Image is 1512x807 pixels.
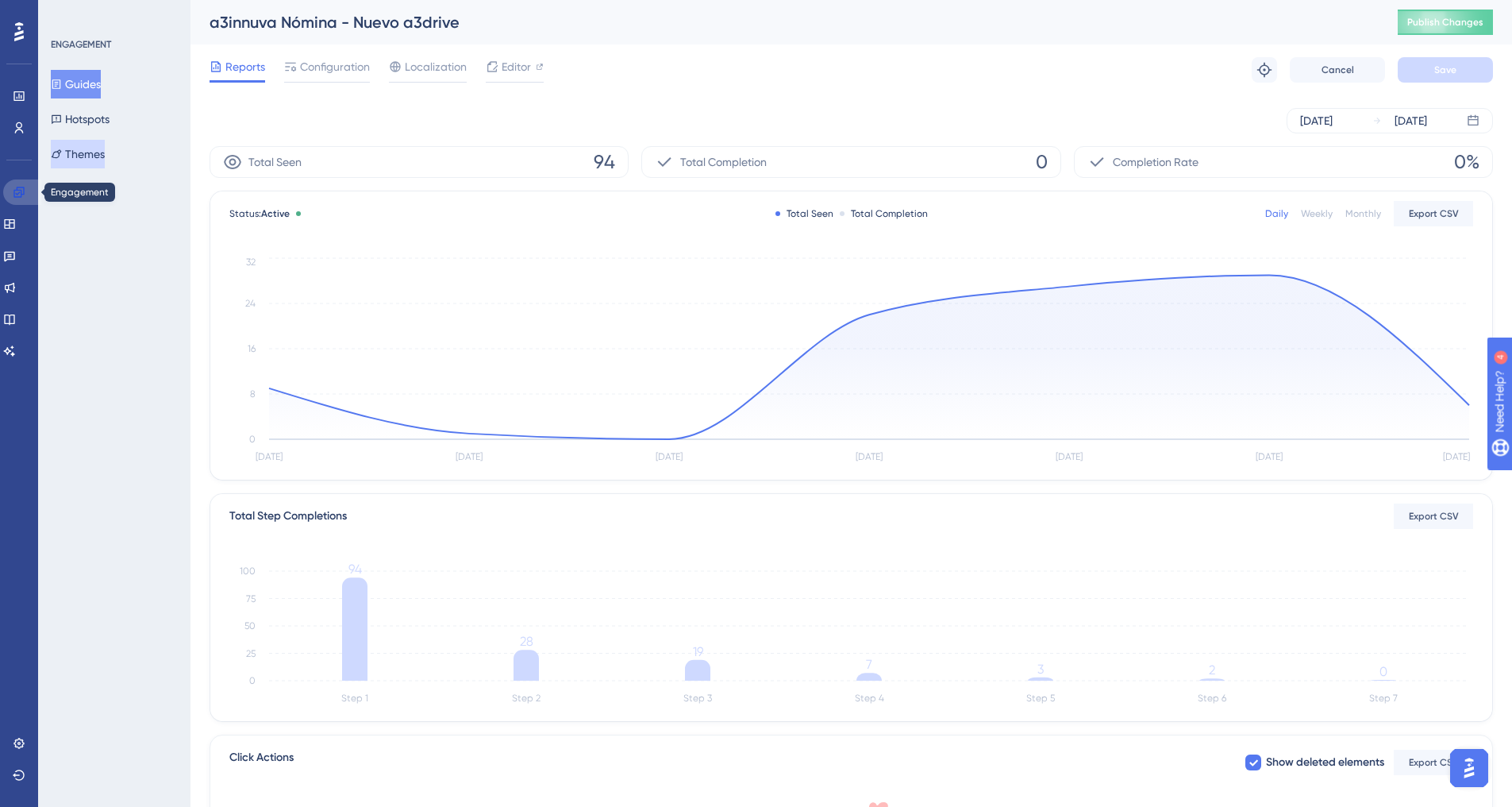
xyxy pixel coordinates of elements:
[244,620,256,631] tspan: 50
[37,4,99,23] span: Need Help?
[248,153,302,172] span: Total Seen
[256,451,283,462] tspan: [DATE]
[240,566,256,577] tspan: 100
[229,207,290,220] span: Status:
[1290,57,1385,83] button: Cancel
[1394,504,1473,529] button: Export CSV
[246,648,256,659] tspan: 25
[341,693,368,704] tspan: Step 1
[1265,207,1288,220] div: Daily
[680,153,767,172] span: Total Completion
[1434,64,1456,76] span: Save
[1300,111,1333,130] div: [DATE]
[1036,149,1048,175] span: 0
[300,57,370,76] span: Configuration
[261,208,290,219] span: Active
[245,298,256,309] tspan: 24
[683,693,712,704] tspan: Step 3
[229,507,347,526] div: Total Step Completions
[1407,16,1483,29] span: Publish Changes
[1113,153,1198,172] span: Completion Rate
[1409,207,1459,220] span: Export CSV
[110,8,115,21] div: 4
[1398,10,1493,35] button: Publish Changes
[51,70,101,98] button: Guides
[51,38,111,51] div: ENGAGEMENT
[348,562,362,577] tspan: 94
[246,257,256,268] tspan: 32
[775,207,833,220] div: Total Seen
[1395,111,1427,130] div: [DATE]
[512,693,541,704] tspan: Step 2
[1256,451,1283,462] tspan: [DATE]
[225,57,265,76] span: Reports
[51,140,105,168] button: Themes
[1322,64,1354,76] span: Cancel
[693,644,703,659] tspan: 19
[520,634,533,649] tspan: 28
[1301,207,1333,220] div: Weekly
[456,451,483,462] tspan: [DATE]
[1394,750,1473,775] button: Export CSV
[1056,451,1083,462] tspan: [DATE]
[1369,693,1398,704] tspan: Step 7
[1398,57,1493,83] button: Save
[1026,693,1055,704] tspan: Step 5
[229,748,294,777] span: Click Actions
[248,343,256,354] tspan: 16
[840,207,928,220] div: Total Completion
[1443,451,1470,462] tspan: [DATE]
[1454,149,1479,175] span: 0%
[1394,201,1473,226] button: Export CSV
[1379,664,1387,679] tspan: 0
[656,451,683,462] tspan: [DATE]
[246,593,256,604] tspan: 75
[594,149,615,175] span: 94
[249,675,256,686] tspan: 0
[856,451,883,462] tspan: [DATE]
[210,11,1358,33] div: a3innuva Nómina - Nuevo a3drive
[502,57,531,76] span: Editor
[1409,756,1459,769] span: Export CSV
[1037,662,1044,677] tspan: 3
[249,434,256,445] tspan: 0
[866,657,872,672] tspan: 7
[1198,693,1226,704] tspan: Step 6
[1209,662,1215,678] tspan: 2
[250,388,256,400] tspan: 8
[855,693,884,704] tspan: Step 4
[1345,207,1381,220] div: Monthly
[1409,510,1459,523] span: Export CSV
[1266,753,1384,772] span: Show deleted elements
[1445,744,1493,792] iframe: UserGuiding AI Assistant Launcher
[405,57,467,76] span: Localization
[51,105,110,133] button: Hotspots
